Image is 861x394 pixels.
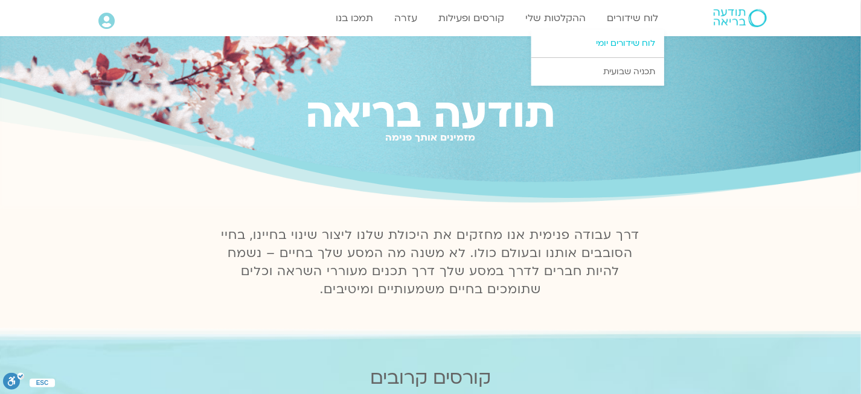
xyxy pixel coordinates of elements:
[388,7,423,30] a: עזרה
[214,226,647,299] p: דרך עבודה פנימית אנו מחזקים את היכולת שלנו ליצור שינוי בחיינו, בחיי הסובבים אותנו ובעולם כולו. לא...
[54,367,807,389] h2: קורסים קרובים
[601,7,664,30] a: לוח שידורים
[714,9,767,27] img: תודעה בריאה
[519,7,592,30] a: ההקלטות שלי
[531,58,664,86] a: תכניה שבועית
[330,7,379,30] a: תמכו בנו
[531,30,664,57] a: לוח שידורים יומי
[432,7,510,30] a: קורסים ופעילות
